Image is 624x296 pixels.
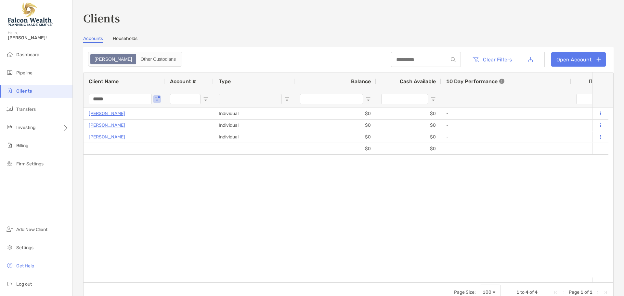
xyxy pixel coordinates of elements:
img: Falcon Wealth Planning Logo [8,3,53,26]
input: Account # Filter Input [170,94,201,104]
div: 0% [571,131,610,143]
div: - [446,120,566,131]
div: Zoe [91,55,136,64]
div: $0 [376,143,441,154]
div: 100 [483,290,491,295]
a: [PERSON_NAME] [89,109,125,118]
img: pipeline icon [6,69,14,76]
div: $0 [376,131,441,143]
a: [PERSON_NAME] [89,133,125,141]
div: $0 [376,108,441,119]
a: [PERSON_NAME] [89,121,125,129]
span: Client Name [89,78,119,84]
div: $0 [295,131,376,143]
input: Cash Available Filter Input [381,94,428,104]
span: 1 [516,290,519,295]
span: [PERSON_NAME]! [8,35,69,41]
div: Last Page [603,290,608,295]
button: Clear Filters [467,52,517,67]
img: settings icon [6,243,14,251]
span: Investing [16,125,35,130]
div: 0% [571,120,610,131]
h3: Clients [83,10,614,25]
div: Other Custodians [137,55,179,64]
div: Previous Page [561,290,566,295]
button: Open Filter Menu [366,97,371,102]
button: Open Filter Menu [284,97,290,102]
div: Individual [214,108,295,119]
div: $0 [376,120,441,131]
div: ITD [589,78,605,84]
button: Open Filter Menu [154,97,160,102]
div: segmented control [88,52,182,67]
span: Transfers [16,107,36,112]
span: Balance [351,78,371,84]
span: Dashboard [16,52,39,58]
span: Settings [16,245,33,251]
span: Get Help [16,263,34,269]
img: add_new_client icon [6,225,14,233]
button: Open Filter Menu [431,97,436,102]
span: of [529,290,534,295]
span: Type [219,78,231,84]
img: transfers icon [6,105,14,113]
div: - [446,108,566,119]
div: $0 [295,143,376,154]
div: Page Size: [454,290,476,295]
input: Balance Filter Input [300,94,363,104]
div: 0% [571,108,610,119]
div: $0 [295,120,376,131]
span: Log out [16,281,32,287]
img: firm-settings icon [6,160,14,167]
span: to [520,290,525,295]
div: 10 Day Performance [446,72,504,90]
span: Cash Available [400,78,436,84]
span: 4 [526,290,528,295]
a: Accounts [83,36,103,43]
img: investing icon [6,123,14,131]
div: Individual [214,120,295,131]
input: Client Name Filter Input [89,94,152,104]
div: Next Page [595,290,600,295]
img: clients icon [6,87,14,95]
img: dashboard icon [6,50,14,58]
span: 4 [535,290,538,295]
img: billing icon [6,141,14,149]
input: ITD Filter Input [576,94,597,104]
span: Add New Client [16,227,47,232]
div: First Page [553,290,558,295]
img: input icon [451,57,456,62]
button: Open Filter Menu [203,97,208,102]
div: $0 [295,108,376,119]
div: Individual [214,131,295,143]
img: logout icon [6,280,14,288]
span: Page [569,290,579,295]
span: Pipeline [16,70,32,76]
span: Billing [16,143,28,148]
span: 1 [580,290,583,295]
div: - [446,132,566,142]
img: get-help icon [6,262,14,269]
span: Firm Settings [16,161,44,167]
span: Clients [16,88,32,94]
a: Households [113,36,137,43]
span: 1 [590,290,592,295]
span: Account # [170,78,196,84]
a: Open Account [551,52,606,67]
span: of [584,290,589,295]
